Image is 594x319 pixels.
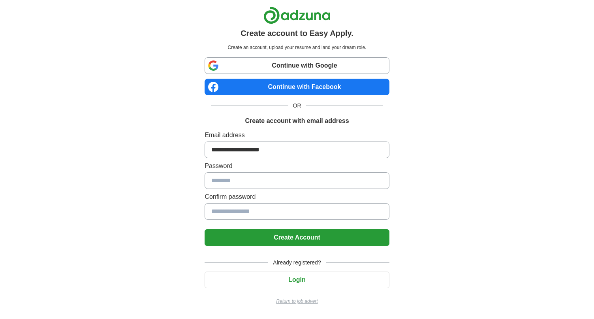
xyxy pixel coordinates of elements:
label: Confirm password [205,192,389,202]
a: Continue with Facebook [205,79,389,95]
label: Email address [205,130,389,140]
a: Continue with Google [205,57,389,74]
label: Password [205,161,389,171]
p: Create an account, upload your resume and land your dream role. [206,44,387,51]
span: Already registered? [268,259,325,267]
a: Return to job advert [205,298,389,305]
button: Create Account [205,229,389,246]
button: Login [205,272,389,288]
h1: Create account with email address [245,116,349,126]
h1: Create account to Easy Apply. [241,27,353,39]
img: Adzuna logo [263,6,331,24]
span: OR [288,102,306,110]
a: Login [205,276,389,283]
